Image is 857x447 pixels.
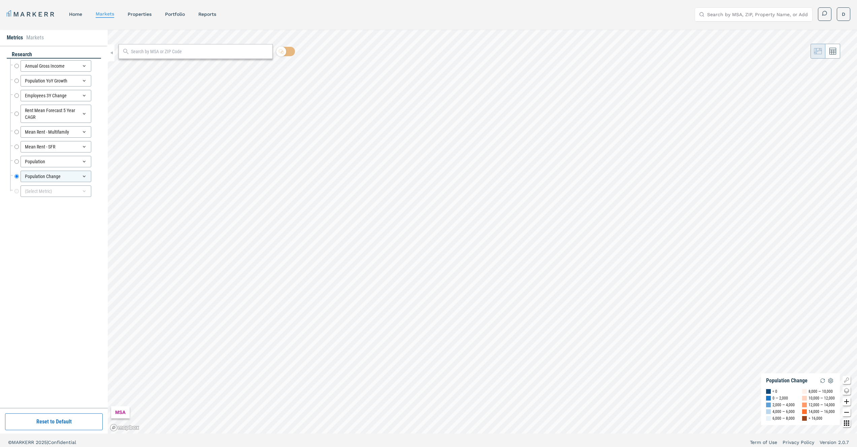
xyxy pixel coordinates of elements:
div: (Select Metric) [21,185,91,197]
span: 2025 | [36,440,48,445]
button: Other options map button [843,419,851,427]
button: D [837,7,850,21]
a: MARKERR [7,9,56,19]
canvas: Map [108,30,857,434]
img: Reload Legend [819,377,827,385]
div: Population YoY Growth [21,75,91,87]
a: reports [198,11,216,17]
div: Mean Rent - Multifamily [21,126,91,138]
a: Term of Use [750,439,777,446]
a: Privacy Policy [783,439,814,446]
div: Population Change [766,377,807,384]
a: markets [96,11,114,16]
button: Zoom out map button [843,408,851,416]
div: 12,000 — 14,000 [809,402,835,408]
div: Population Change [21,171,91,182]
span: © [8,440,12,445]
div: Rent Mean Forecast 5 Year CAGR [21,105,91,123]
div: 4,000 — 6,000 [772,408,795,415]
span: D [842,11,845,18]
div: 2,000 — 4,000 [772,402,795,408]
div: Mean Rent - SFR [21,141,91,152]
input: Search by MSA, ZIP, Property Name, or Address [707,8,808,21]
div: 14,000 — 16,000 [809,408,835,415]
input: Search by MSA or ZIP Code [131,48,269,55]
button: Reset to Default [5,413,103,430]
button: Zoom in map button [843,398,851,406]
div: 8,000 — 10,000 [809,388,833,395]
img: Settings [827,377,835,385]
li: Metrics [7,34,23,42]
a: Portfolio [165,11,185,17]
a: properties [128,11,152,17]
div: research [7,51,101,59]
div: MSA [111,406,130,418]
a: Mapbox logo [110,424,139,432]
div: 10,000 — 12,000 [809,395,835,402]
span: MARKERR [12,440,36,445]
div: Population [21,156,91,167]
div: > 16,000 [809,415,822,422]
span: Confidential [48,440,76,445]
button: Change style map button [843,387,851,395]
div: 0 — 2,000 [772,395,788,402]
li: Markets [26,34,44,42]
a: home [69,11,82,17]
a: Version 2.0.7 [820,439,849,446]
div: 6,000 — 8,000 [772,415,795,422]
div: < 0 [772,388,777,395]
div: Employees 3Y Change [21,90,91,101]
button: Show/Hide Legend Map Button [843,376,851,384]
div: Annual Gross Income [21,60,91,72]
